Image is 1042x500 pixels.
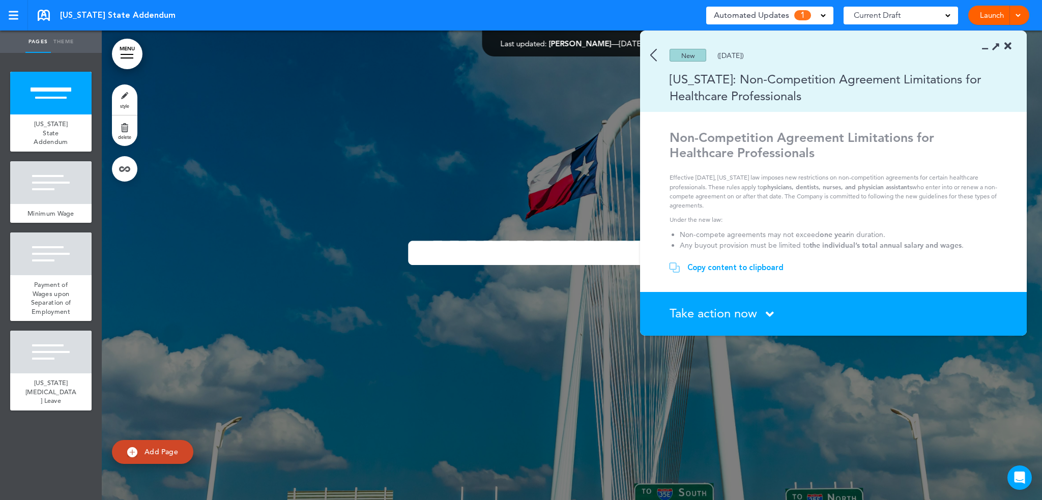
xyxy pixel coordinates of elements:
span: [US_STATE] State Addendum [60,10,176,21]
span: Last updated: [501,39,547,48]
a: style [112,84,137,115]
span: Take action now [670,306,757,320]
span: [US_STATE] [MEDICAL_DATA] Leave [25,378,76,405]
div: ([DATE]) [717,52,744,59]
li: Geographic restrictions may not extend beyond a from the location where the individual primarily ... [680,251,990,272]
span: [DATE] [619,39,644,48]
a: Theme [51,31,76,53]
p: Effective [DATE], [US_STATE] law imposes new restrictions on non-competition agreements for certa... [670,173,1000,210]
div: Copy content to clipboard [687,262,784,273]
p: Under the new law: [670,215,1000,224]
strong: one year [820,230,849,239]
a: delete [112,115,137,146]
a: Payment of Wages upon Separation of Employment [10,275,92,321]
a: Pages [25,31,51,53]
span: Payment of Wages upon Separation of Employment [31,280,71,316]
a: [US_STATE] [MEDICAL_DATA] Leave [10,373,92,410]
a: Launch [976,6,1008,25]
span: Automated Updates [714,8,789,22]
div: Open Intercom Messenger [1007,465,1032,490]
span: 1 [794,10,811,20]
span: [US_STATE] State Addendum [34,120,68,146]
strong: the individual’s total annual salary and wages [809,241,962,250]
img: copy.svg [670,262,680,273]
span: Minimum Wage [27,209,74,218]
a: MENU [112,39,142,69]
img: back.svg [650,49,657,62]
span: delete [118,134,131,140]
a: [US_STATE] State Addendum [10,114,92,152]
a: Minimum Wage [10,204,92,223]
a: Add Page [112,440,193,464]
div: — [501,40,644,47]
li: Any buyout provision must be limited to . [680,240,990,251]
span: Add Page [144,447,178,456]
span: style [120,103,129,109]
li: Non-compete agreements may not exceed in duration. [680,229,990,240]
img: add.svg [127,447,137,457]
div: [US_STATE]: Non-Competition Agreement Limitations for Healthcare Professionals [640,71,997,104]
strong: physicians, dentists, nurses, and physician assistants [763,183,912,191]
strong: Non-Competition Agreement Limitations for Healthcare Professionals [670,130,934,160]
span: [PERSON_NAME] [549,39,612,48]
span: Current Draft [854,8,901,22]
div: New [670,49,706,62]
